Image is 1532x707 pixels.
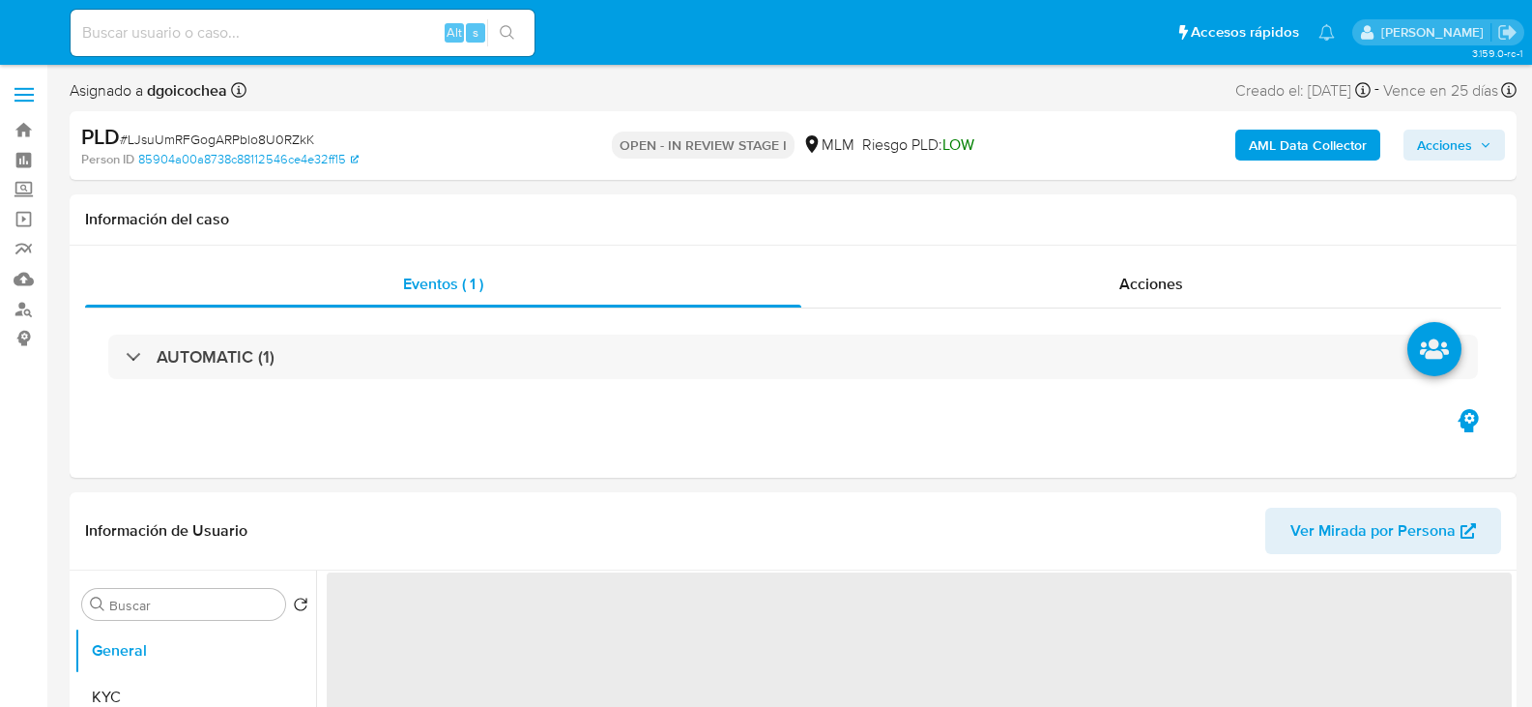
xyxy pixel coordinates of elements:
button: search-icon [487,19,527,46]
button: Ver Mirada por Persona [1265,508,1501,554]
b: Person ID [81,151,134,168]
span: Eventos ( 1 ) [403,273,483,295]
b: PLD [81,121,120,152]
div: Creado el: [DATE] [1235,77,1371,103]
a: 85904a00a8738c88112546ce4e32ff15 [138,151,359,168]
button: General [74,628,316,674]
span: Alt [447,23,462,42]
button: AML Data Collector [1235,130,1380,161]
span: Asignado a [70,80,227,102]
p: OPEN - IN REVIEW STAGE I [612,132,795,159]
span: Vence en 25 días [1383,80,1498,102]
button: Acciones [1403,130,1505,161]
h1: Información de Usuario [85,521,247,541]
h1: Información del caso [85,210,1501,229]
a: Notificaciones [1318,24,1335,41]
span: Riesgo PLD: [862,134,974,156]
div: MLM [802,134,854,156]
b: AML Data Collector [1249,130,1367,161]
span: Acciones [1417,130,1472,161]
span: Acciones [1119,273,1183,295]
p: dalia.goicochea@mercadolibre.com.mx [1381,23,1490,42]
h3: AUTOMATIC (1) [157,346,275,368]
b: dgoicochea [143,79,227,102]
span: Accesos rápidos [1191,22,1299,43]
span: - [1374,77,1379,103]
a: Salir [1497,22,1518,43]
span: LOW [942,133,974,156]
span: Ver Mirada por Persona [1290,508,1456,554]
button: Buscar [90,597,105,612]
input: Buscar usuario o caso... [71,20,535,45]
span: s [473,23,478,42]
div: AUTOMATIC (1) [108,335,1478,379]
span: # LJsuUmRFGogARPblo8U0RZkK [120,130,314,149]
input: Buscar [109,597,277,614]
button: Volver al orden por defecto [293,597,308,618]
